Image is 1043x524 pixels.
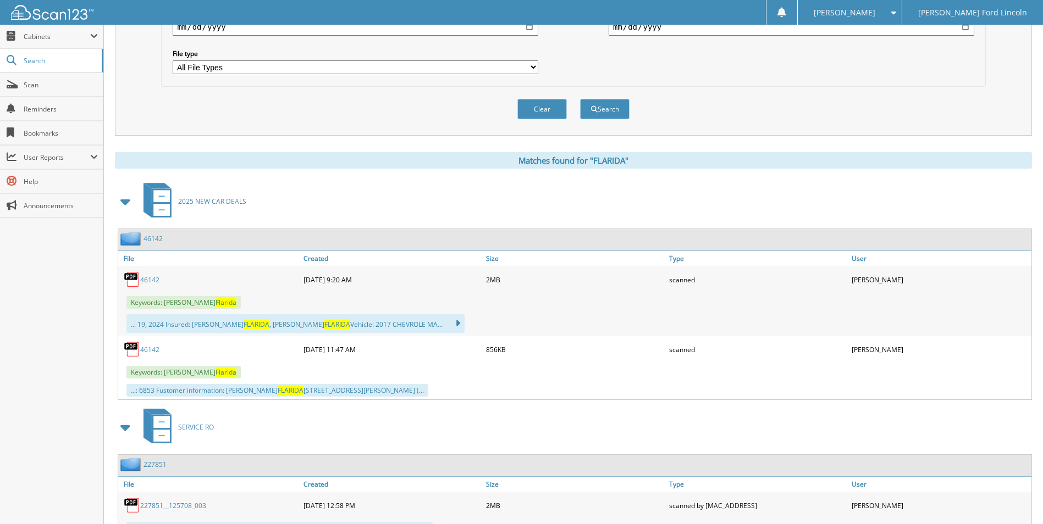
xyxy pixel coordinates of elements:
[609,18,974,36] input: end
[301,338,483,360] div: [DATE] 11:47 AM
[666,338,849,360] div: scanned
[126,384,428,397] div: ...: 6853 Fustomer information: [PERSON_NAME] [STREET_ADDRESS][PERSON_NAME] (...
[483,269,666,291] div: 2MB
[517,99,567,119] button: Clear
[118,251,301,266] a: File
[11,5,93,20] img: scan123-logo-white.svg
[24,104,98,114] span: Reminders
[140,275,159,285] a: 46142
[580,99,630,119] button: Search
[666,477,849,492] a: Type
[483,338,666,360] div: 856KB
[120,232,144,246] img: folder2.png
[24,80,98,90] span: Scan
[814,9,875,16] span: [PERSON_NAME]
[988,471,1043,524] iframe: Chat Widget
[483,251,666,266] a: Size
[137,405,214,449] a: SERVICE RO
[849,477,1031,492] a: User
[216,367,236,377] span: Flarida
[666,494,849,516] div: scanned by [MAC_ADDRESS]
[24,32,90,41] span: Cabinets
[124,497,140,514] img: PDF.png
[24,129,98,138] span: Bookmarks
[24,201,98,210] span: Announcements
[124,341,140,358] img: PDF.png
[140,345,159,354] a: 46142
[666,251,849,266] a: Type
[126,314,465,333] div: ... 19, 2024 Insured: [PERSON_NAME] , [PERSON_NAME] Vehicle: 2017 CHEVROLE MA...
[483,494,666,516] div: 2MB
[137,180,246,223] a: 2025 NEW CAR DEALS
[849,269,1031,291] div: [PERSON_NAME]
[849,251,1031,266] a: User
[301,251,483,266] a: Created
[178,197,246,206] span: 2025 NEW CAR DEALS
[216,298,236,307] span: Flarida
[324,320,350,329] span: FLARIDA
[120,458,144,471] img: folder2.png
[301,494,483,516] div: [DATE] 12:58 PM
[144,460,167,469] a: 227851
[24,56,96,65] span: Search
[244,320,269,329] span: FLARIDA
[144,234,163,243] a: 46142
[24,177,98,186] span: Help
[301,477,483,492] a: Created
[126,296,241,309] span: Keywords: [PERSON_NAME]
[126,366,241,378] span: Keywords: [PERSON_NAME]
[301,269,483,291] div: [DATE] 9:20 AM
[178,422,214,432] span: SERVICE RO
[849,494,1031,516] div: [PERSON_NAME]
[24,153,90,162] span: User Reports
[278,386,303,395] span: FLARIDA
[140,501,206,510] a: 227851__125708_003
[173,49,538,58] label: File type
[666,269,849,291] div: scanned
[173,18,538,36] input: start
[918,9,1027,16] span: [PERSON_NAME] Ford Lincoln
[483,477,666,492] a: Size
[118,477,301,492] a: File
[849,338,1031,360] div: [PERSON_NAME]
[124,271,140,288] img: PDF.png
[115,152,1032,169] div: Matches found for "FLARIDA"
